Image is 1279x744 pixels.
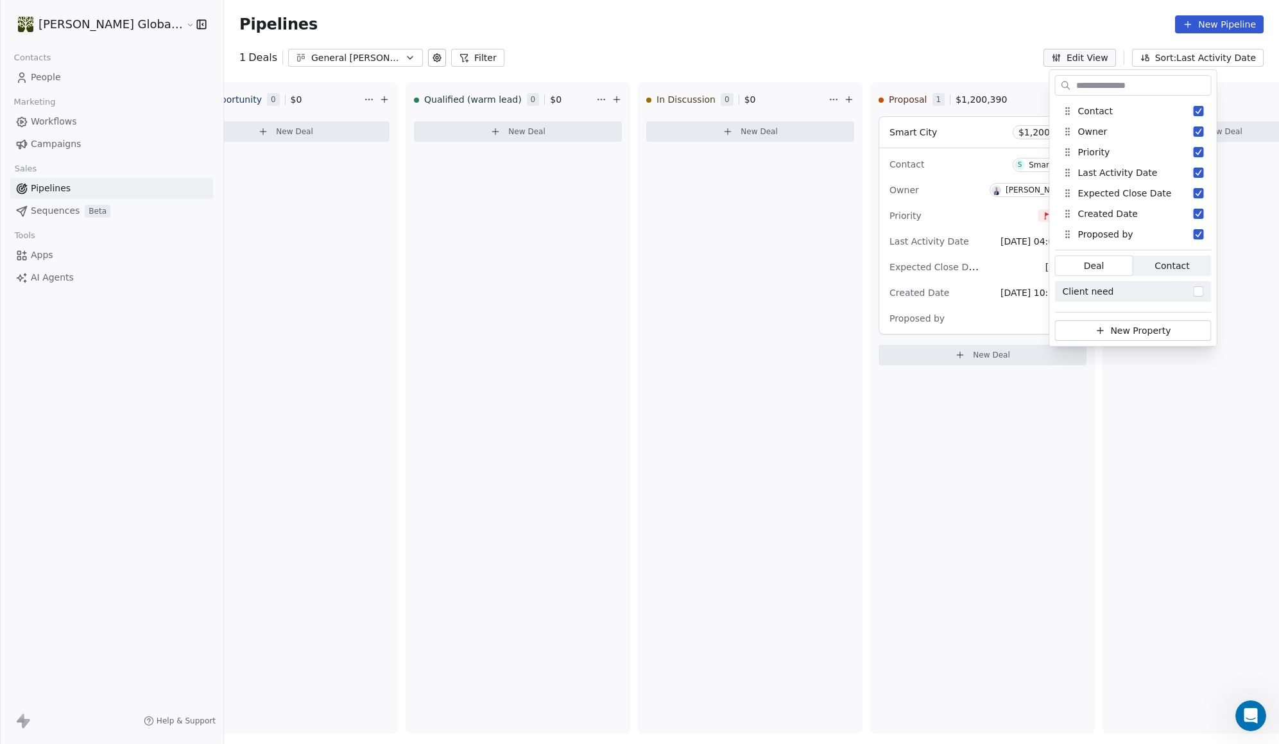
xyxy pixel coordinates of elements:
[1055,320,1212,341] button: New Property
[1063,125,1108,139] div: Owner
[10,67,213,88] a: People
[1175,15,1264,33] button: New Pipeline
[879,345,1086,365] button: New Deal
[8,92,61,112] span: Marketing
[1018,126,1070,139] span: $ 1,200,390
[50,21,76,46] img: Profile image for Siddarth
[1006,186,1070,195] div: [PERSON_NAME]
[74,21,100,46] img: Profile image for Mrinal
[134,194,171,207] div: • 3h ago
[26,21,51,46] img: Profile image for Harinder
[889,159,924,169] span: Contact
[991,186,1001,195] img: A
[157,716,216,726] span: Help & Support
[31,71,61,84] span: People
[889,288,949,298] span: Created Date
[889,127,937,137] span: Smart City
[550,93,562,106] span: $ 0
[13,225,244,260] div: Send us a message
[10,200,213,221] a: SequencesBeta
[889,211,922,221] span: Priority
[57,182,350,192] span: [PERSON_NAME] Global workspace. Sequence is called: test CRM
[192,93,262,106] span: BD Opportunity
[889,261,983,273] span: Expected Close Date
[26,236,214,249] div: Send us a message
[721,93,734,106] span: 0
[10,134,213,155] a: Campaigns
[508,126,545,137] span: New Deal
[932,93,945,106] span: 1
[1063,105,1113,118] div: Contact
[239,15,318,33] span: Pipelines
[31,115,77,128] span: Workflows
[31,271,74,284] span: AI Agents
[414,121,622,142] button: New Deal
[889,185,919,195] span: Owner
[311,51,400,65] div: General [PERSON_NAME] Consult sales pipeline
[13,151,244,218] div: Recent messageProfile image for Harinder[PERSON_NAME] Global workspace. Sequence is called: test ...
[26,113,231,135] p: How can we help?
[1063,166,1158,180] div: Last Activity Date
[276,126,313,137] span: New Deal
[203,433,224,442] span: Help
[889,93,927,106] span: Proposal
[646,121,854,142] button: New Deal
[646,83,826,116] div: In Discussion0$0
[248,50,277,65] span: Deals
[973,350,1010,360] span: New Deal
[741,126,778,137] span: New Deal
[424,93,522,106] span: Qualified (warm lead)
[18,17,33,32] img: Marque%20-%20Small%20(1).png
[889,236,969,247] span: Last Activity Date
[1063,207,1138,221] div: Created Date
[657,93,716,106] span: In Discussion
[31,182,71,195] span: Pipelines
[182,121,390,142] button: New Deal
[57,194,132,207] div: [PERSON_NAME]
[10,111,213,132] a: Workflows
[1029,160,1070,169] div: Smart City
[1205,126,1242,137] span: New Deal
[744,93,756,106] span: $ 0
[879,116,1086,334] div: Smart City$1,200,390ContactSSmart CityOwnerA[PERSON_NAME]PriorityHighLast Activity Date[DATE] 04:...
[31,204,80,218] span: Sequences
[1045,262,1076,272] span: [DATE]
[9,159,42,178] span: Sales
[10,245,213,266] a: Apps
[1050,101,1217,346] div: Suggestions
[31,248,53,262] span: Apps
[956,93,1007,106] span: $ 1,200,390
[85,401,171,452] button: Messages
[527,93,540,106] span: 0
[414,83,594,116] div: Qualified (warm lead)0$0
[291,93,302,106] span: $ 0
[15,13,177,35] button: [PERSON_NAME] Global Consult
[31,137,81,151] span: Campaigns
[26,181,52,207] img: Profile image for Harinder
[1063,146,1110,159] div: Priority
[85,205,110,218] span: Beta
[8,48,56,67] span: Contacts
[1043,49,1116,67] button: Edit View
[1132,49,1264,67] button: Sort: Last Activity Date
[144,716,216,726] a: Help & Support
[10,267,213,288] a: AI Agents
[13,170,243,218] div: Profile image for Harinder[PERSON_NAME] Global workspace. Sequence is called: test CRM[PERSON_NAM...
[28,433,57,442] span: Home
[889,313,945,324] span: Proposed by
[879,83,1058,116] div: Proposal1$1,200,390
[26,162,230,175] div: Recent message
[267,93,280,106] span: 0
[9,226,40,245] span: Tools
[10,178,213,199] a: Pipelines
[1063,228,1133,241] div: Proposed by
[1063,187,1172,200] div: Expected Close Date
[1000,236,1076,247] span: [DATE] 04:01 PM
[107,433,151,442] span: Messages
[1000,288,1076,298] span: [DATE] 10:16 PM
[171,401,257,452] button: Help
[182,83,361,116] div: BD Opportunity0$0
[1055,281,1212,302] div: Client need
[451,49,504,67] button: Filter
[1018,160,1022,170] div: S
